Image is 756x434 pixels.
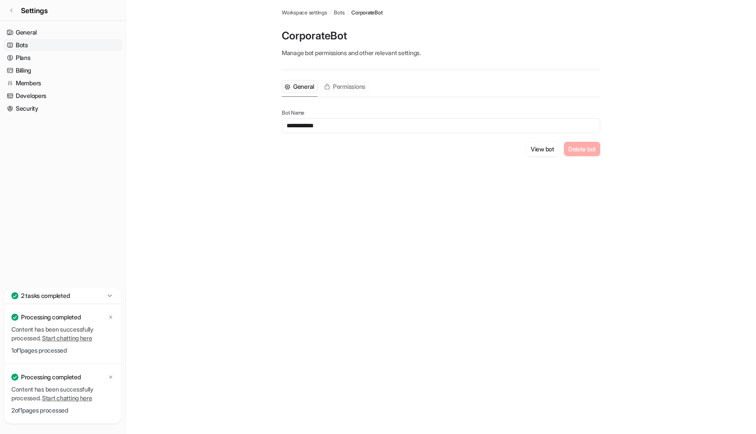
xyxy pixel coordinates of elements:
p: Processing completed [21,313,80,322]
span: / [347,9,349,17]
span: General [293,82,314,91]
a: Bots [334,9,344,17]
button: Delete bot [564,142,600,156]
a: Workspace settings [282,9,327,17]
a: Security [3,102,122,115]
a: Billing [3,64,122,77]
a: Developers [3,90,122,102]
span: Permissions [333,82,365,91]
a: Start chatting here [42,394,92,402]
a: Members [3,77,122,89]
span: Settings [21,5,48,16]
button: View bot [526,142,559,156]
p: 2 tasks completed [21,291,70,300]
nav: Tabs [282,77,369,97]
p: Processing completed [21,373,80,381]
a: Plans [3,52,122,64]
button: General [282,80,318,93]
a: Start chatting here [42,334,92,342]
p: 1 of 1 pages processed [11,346,114,355]
a: General [3,26,122,38]
button: Permissions [321,80,369,93]
p: CorporateBot [282,29,600,43]
p: Bot Name [282,109,600,116]
span: CorporateBot [351,9,382,17]
p: Content has been successfully processed. [11,385,114,402]
p: 2 of 1 pages processed [11,406,114,415]
span: / [330,9,332,17]
a: Bots [3,39,122,51]
p: Manage bot permissions and other relevant settings. [282,48,600,57]
p: Content has been successfully processed. [11,325,114,343]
